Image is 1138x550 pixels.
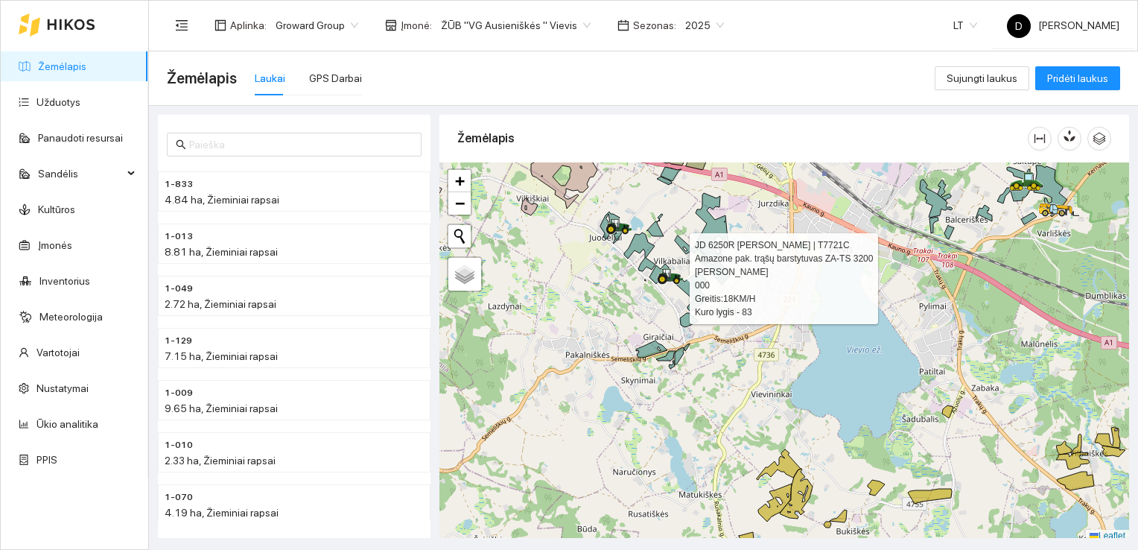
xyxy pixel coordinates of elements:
a: Inventorius [39,275,90,287]
span: 2025 [685,14,724,37]
a: Nustatymai [36,382,89,394]
span: layout [214,19,226,31]
div: Laukai [255,70,285,86]
span: calendar [617,19,629,31]
a: Panaudoti resursai [38,132,123,144]
a: Leaflet [1090,531,1125,541]
span: Sandėlis [38,159,123,189]
span: D [1015,14,1023,38]
button: column-width [1028,127,1052,151]
a: Zoom in [448,170,471,192]
button: Initiate a new search [448,225,471,247]
span: Sujungti laukus [947,70,1017,86]
a: PPIS [36,454,57,466]
span: 1-009 [165,386,193,400]
span: 2.33 ha, Žieminiai rapsai [165,455,276,467]
span: 4.84 ha, Žieminiai rapsai [165,194,279,206]
input: Paieška [189,136,413,153]
a: Pridėti laukus [1035,72,1120,84]
span: + [455,171,465,190]
span: 1-129 [165,334,192,348]
span: 1-049 [165,282,193,296]
a: Įmonės [38,239,72,251]
span: 7.15 ha, Žieminiai rapsai [165,350,278,362]
span: 2.72 ha, Žieminiai rapsai [165,298,276,310]
a: Kultūros [38,203,75,215]
a: Užduotys [36,96,80,108]
span: menu-fold [175,19,188,32]
span: Aplinka : [230,17,267,34]
span: Žemėlapis [167,66,237,90]
span: 4.19 ha, Žieminiai rapsai [165,507,279,519]
span: [PERSON_NAME] [1007,19,1119,31]
button: menu-fold [167,10,197,40]
span: 1-013 [165,230,193,244]
div: Žemėlapis [457,117,1028,159]
span: − [455,194,465,212]
span: Sezonas : [633,17,676,34]
a: Layers [448,258,481,291]
div: GPS Darbai [309,70,362,86]
a: Zoom out [448,192,471,215]
span: 1-010 [165,438,193,452]
span: 8.81 ha, Žieminiai rapsai [165,246,278,258]
span: Įmonė : [401,17,432,34]
span: column-width [1029,133,1051,145]
span: shop [385,19,397,31]
a: Ūkio analitika [36,418,98,430]
span: ŽŪB "VG Ausieniškės " Vievis [441,14,591,37]
span: Groward Group [276,14,358,37]
span: Pridėti laukus [1047,70,1108,86]
span: search [176,139,186,150]
a: Sujungti laukus [935,72,1029,84]
a: Vartotojai [36,347,80,358]
span: 9.65 ha, Žieminiai rapsai [165,402,278,414]
span: 1-070 [165,490,193,505]
span: LT [953,14,977,37]
a: Žemėlapis [38,60,86,72]
a: Meteorologija [39,311,103,323]
button: Pridėti laukus [1035,66,1120,90]
span: 1-833 [165,177,193,192]
button: Sujungti laukus [935,66,1029,90]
